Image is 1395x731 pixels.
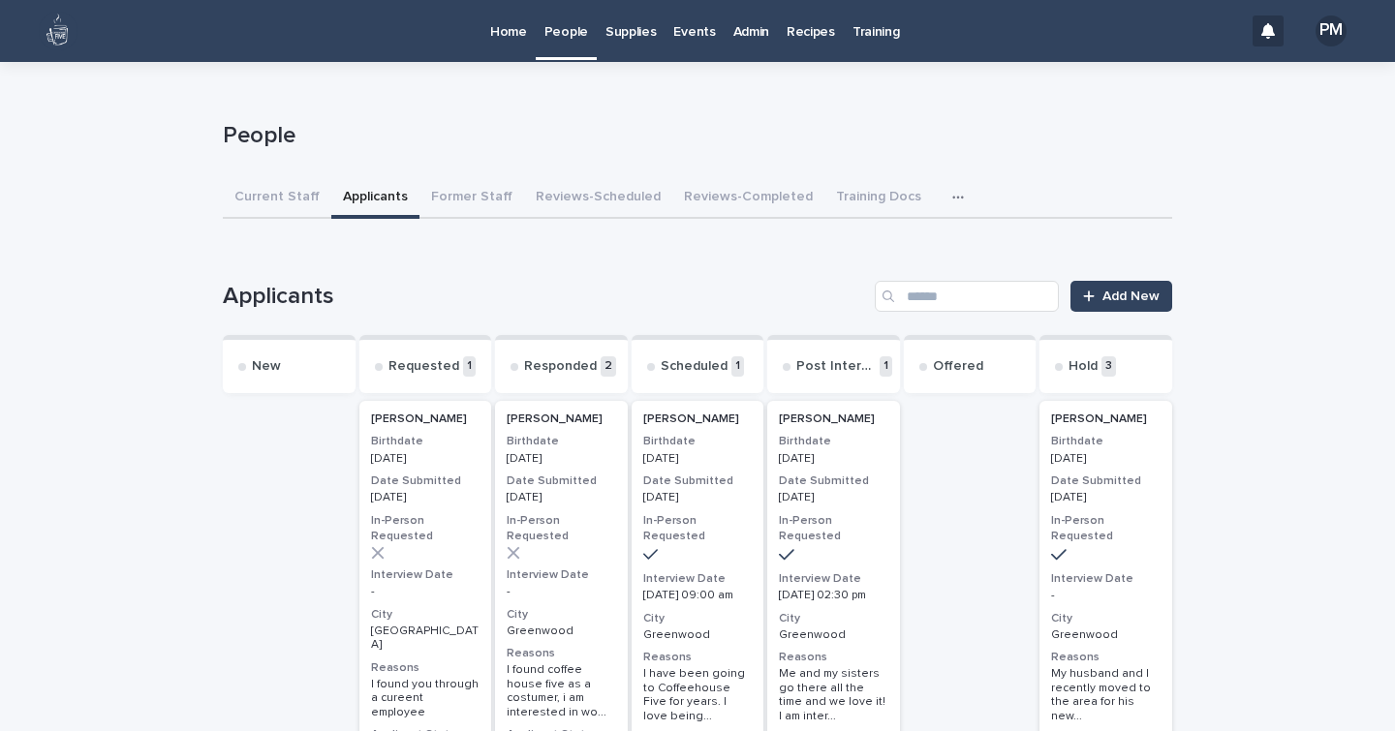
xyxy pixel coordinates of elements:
span: Me and my sisters go there all the time and we love it! I am inter ... [779,667,888,723]
p: 1 [463,356,476,377]
p: [DATE] [643,491,753,504]
p: 3 [1101,356,1116,377]
h3: In-Person Requested [779,513,888,544]
p: - [1051,589,1161,602]
h3: City [779,611,888,626]
h1: Applicants [223,283,867,311]
p: - [507,585,616,598]
h3: Reasons [1051,650,1161,665]
h3: City [507,607,616,623]
p: [DATE] [779,452,888,466]
span: I found you through a cureent employee [371,679,481,718]
h3: Interview Date [507,567,616,583]
div: PM [1316,15,1347,46]
h3: In-Person Requested [507,513,616,544]
p: Requested [388,358,459,375]
p: 1 [731,356,744,377]
button: Former Staff [419,178,524,219]
p: [DATE] [371,452,480,466]
p: [PERSON_NAME] [643,412,753,426]
p: [DATE] [643,452,753,466]
h3: Date Submitted [371,473,480,489]
h3: Reasons [507,646,616,661]
h3: Interview Date [371,567,480,583]
h3: Birthdate [507,434,616,449]
h3: City [371,607,480,623]
input: Search [875,281,1059,312]
p: [DATE] [779,491,888,504]
p: Offered [933,358,983,375]
p: Greenwood [1051,628,1161,642]
h3: Birthdate [371,434,480,449]
h3: In-Person Requested [643,513,753,544]
span: My husband and I recently moved to the area for his new ... [1051,667,1161,723]
h3: Interview Date [779,571,888,587]
span: I found coffee house five as a costumer, i am interested in wo ... [507,663,616,719]
h3: Birthdate [779,434,888,449]
h3: In-Person Requested [1051,513,1161,544]
h3: Interview Date [643,571,753,587]
h3: City [643,611,753,626]
p: [DATE] [1051,491,1161,504]
div: I found coffee house five as a costumer, i am interested in working to gain job experience in a p... [507,663,616,719]
h3: Reasons [371,660,480,676]
div: I have been going to Coffeehouse Five for years. I love being around people and I always said whe... [643,667,753,723]
p: [DATE] [1051,452,1161,466]
p: Post Interview [796,358,876,375]
span: Add New [1102,289,1160,303]
p: [PERSON_NAME] [1051,412,1161,426]
p: [GEOGRAPHIC_DATA] [371,624,480,653]
button: Reviews-Scheduled [524,178,672,219]
p: Greenwood [779,628,888,642]
div: Me and my sisters go there all the time and we love it! I am interested because I need a job and ... [779,667,888,723]
p: [PERSON_NAME] [507,412,616,426]
h3: Birthdate [643,434,753,449]
p: Responded [524,358,597,375]
button: Applicants [331,178,419,219]
p: Greenwood [643,628,753,642]
p: New [252,358,281,375]
p: 1 [880,356,892,377]
p: 2 [601,356,616,377]
p: [DATE] [507,452,616,466]
p: Scheduled [661,358,728,375]
h3: Birthdate [1051,434,1161,449]
h3: Reasons [779,650,888,665]
p: [DATE] [371,491,480,504]
h3: Date Submitted [1051,473,1161,489]
p: [DATE] 02:30 pm [779,589,888,602]
h3: Reasons [643,650,753,665]
h3: Date Submitted [507,473,616,489]
p: [PERSON_NAME] [779,412,888,426]
h3: Date Submitted [643,473,753,489]
p: - [371,585,480,598]
button: Training Docs [824,178,933,219]
button: Reviews-Completed [672,178,824,219]
span: I have been going to Coffeehouse Five for years. I love being ... [643,667,753,723]
p: [DATE] 09:00 am [643,589,753,602]
p: Hold [1069,358,1098,375]
h3: Interview Date [1051,571,1161,587]
h3: Date Submitted [779,473,888,489]
img: 80hjoBaRqlyywVK24fQd [39,12,77,50]
p: [DATE] [507,491,616,504]
p: Greenwood [507,624,616,638]
p: [PERSON_NAME] [371,412,480,426]
button: Current Staff [223,178,331,219]
p: People [223,122,1164,150]
a: Add New [1070,281,1172,312]
h3: In-Person Requested [371,513,480,544]
div: My husband and I recently moved to the area for his new job and I looked up cafes/coffeehouses ne... [1051,667,1161,723]
h3: City [1051,611,1161,626]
